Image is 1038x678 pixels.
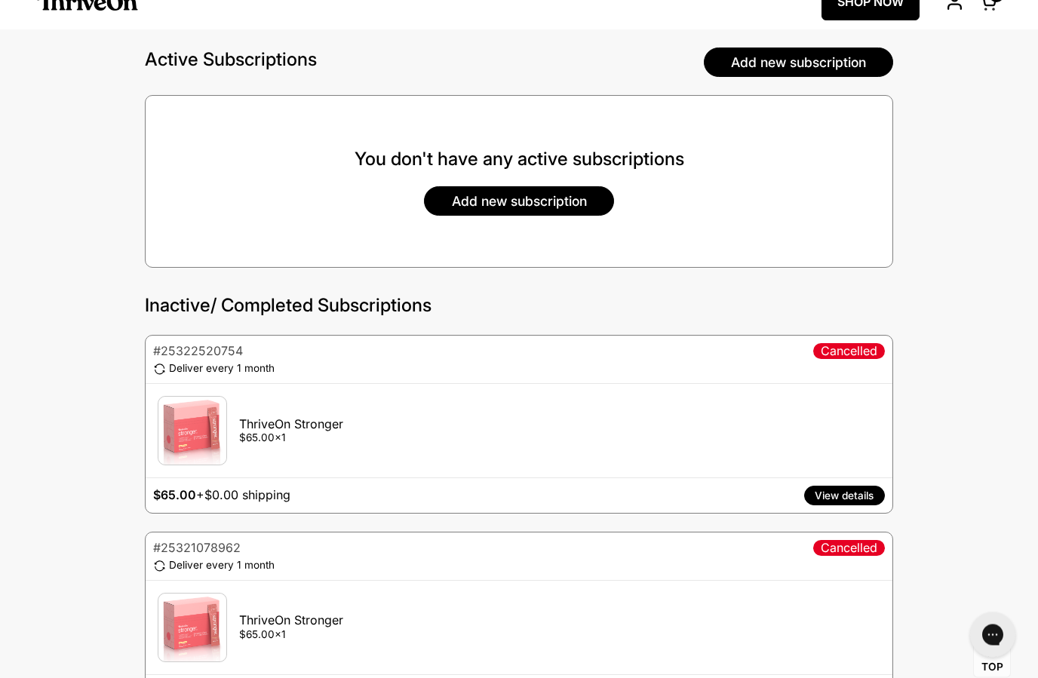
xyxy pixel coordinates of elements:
span: + [196,488,204,503]
div: #25322520754 [153,345,243,359]
div: #25321078962 [153,541,241,556]
button: Add new subscription [424,187,613,216]
div: Inactive/ Completed Subscriptions [145,294,431,318]
img: ThriveOn_Images_for_Website_v1x-01-01.png [158,594,226,662]
div: Cancelled [813,344,885,360]
div: ThriveOn Stronger [239,418,343,432]
span: $0.00 shipping [204,488,290,503]
div: $65.00 x 1 [239,629,343,643]
strong: $65.00 [153,488,196,503]
div: You don't have any active subscriptions [355,148,684,171]
img: ThriveOn_Images_for_Website_v1x-01-01.png [158,397,226,465]
span: Top [981,661,1003,674]
div: $65.00 x 1 [239,432,343,446]
div: Cancelled [813,541,885,557]
div: Deliver every 1 month [169,560,275,573]
iframe: Gorgias live chat messenger [963,607,1023,663]
div: ThriveOn Stronger [239,614,343,628]
button: View details [804,486,885,506]
div: Active Subscriptions [145,48,317,72]
button: Add new subscription [704,48,893,78]
div: Deliver every 1 month [169,363,275,376]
